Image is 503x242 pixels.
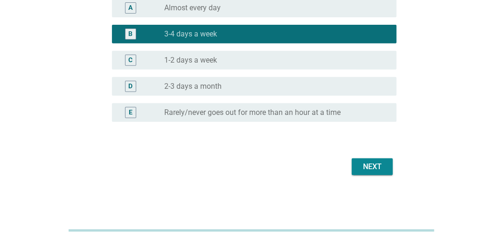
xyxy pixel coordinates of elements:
[128,81,133,91] div: D
[128,29,133,39] div: B
[128,55,133,65] div: C
[164,3,221,13] label: Almost every day
[128,3,133,13] div: A
[129,107,133,117] div: E
[164,56,217,65] label: 1-2 days a week
[164,108,341,117] label: Rarely/never goes out for more than an hour at a time
[164,29,217,39] label: 3-4 days a week
[164,82,222,91] label: 2-3 days a month
[359,161,385,172] div: Next
[352,158,393,175] button: Next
